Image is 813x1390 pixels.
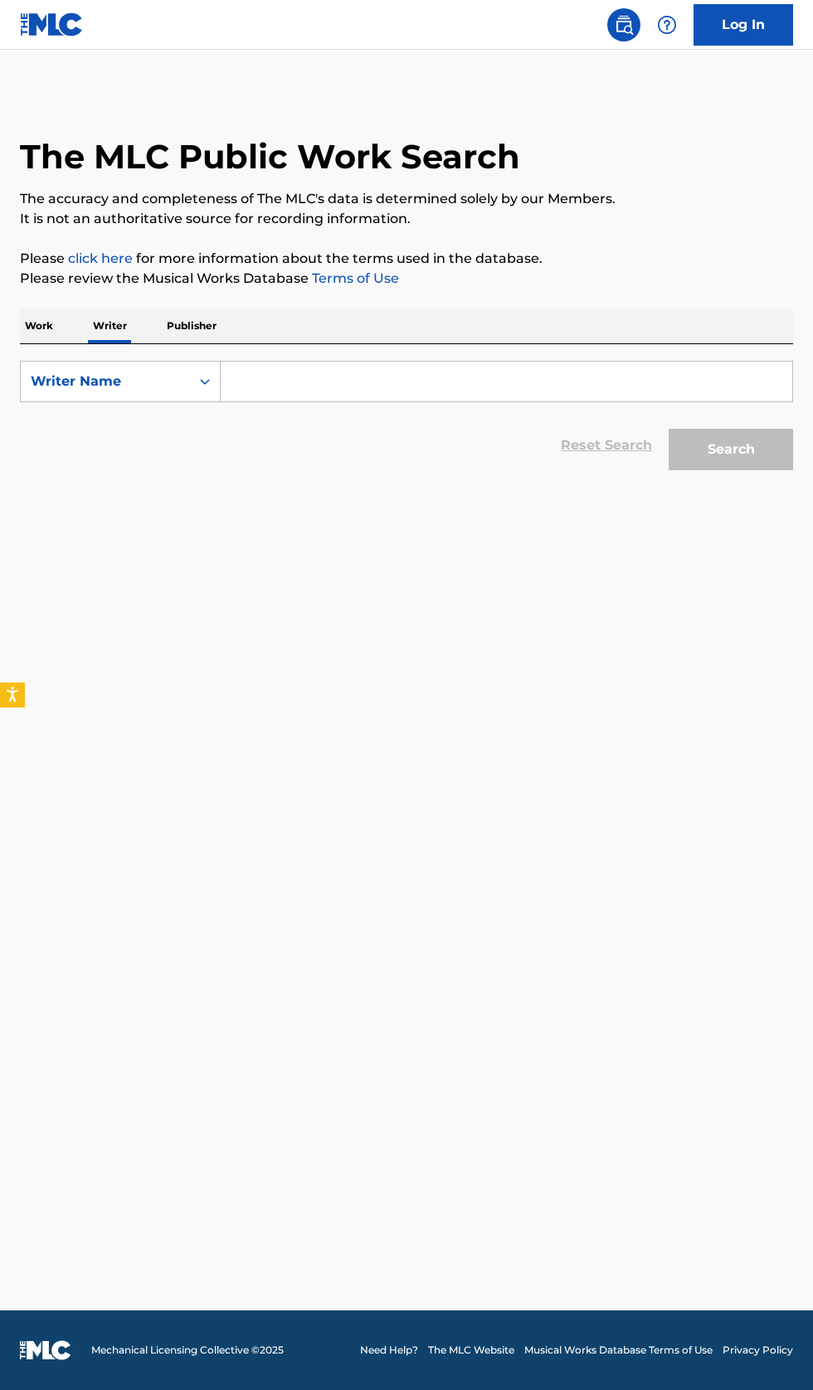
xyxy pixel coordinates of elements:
[31,372,180,391] div: Writer Name
[20,12,84,36] img: MLC Logo
[730,1310,813,1390] iframe: Chat Widget
[88,309,132,343] p: Writer
[20,309,58,343] p: Work
[360,1343,418,1358] a: Need Help?
[20,249,793,269] p: Please for more information about the terms used in the database.
[20,269,793,289] p: Please review the Musical Works Database
[607,8,640,41] a: Public Search
[20,1340,71,1360] img: logo
[694,4,793,46] a: Log In
[309,270,399,286] a: Terms of Use
[20,189,793,209] p: The accuracy and completeness of The MLC's data is determined solely by our Members.
[657,15,677,35] img: help
[524,1343,713,1358] a: Musical Works Database Terms of Use
[20,361,793,479] form: Search Form
[20,209,793,229] p: It is not an authoritative source for recording information.
[428,1343,514,1358] a: The MLC Website
[614,15,634,35] img: search
[91,1343,284,1358] span: Mechanical Licensing Collective © 2025
[723,1343,793,1358] a: Privacy Policy
[650,8,684,41] div: Help
[68,250,133,266] a: click here
[20,136,520,177] h1: The MLC Public Work Search
[162,309,222,343] p: Publisher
